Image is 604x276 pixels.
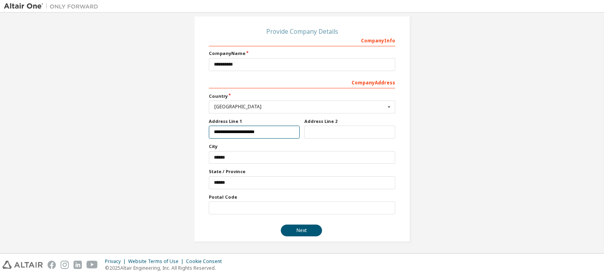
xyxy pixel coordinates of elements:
button: Next [281,225,322,236]
label: State / Province [209,168,395,175]
div: Website Terms of Use [128,258,186,265]
img: youtube.svg [87,261,98,269]
label: City [209,143,395,150]
img: linkedin.svg [74,261,82,269]
label: Address Line 2 [304,118,395,124]
div: Privacy [105,258,128,265]
label: Country [209,93,395,99]
img: altair_logo.svg [2,261,43,269]
img: instagram.svg [61,261,69,269]
div: Company Address [209,76,395,88]
p: © 2025 Altair Engineering, Inc. All Rights Reserved. [105,265,226,271]
label: Postal Code [209,194,395,200]
div: [GEOGRAPHIC_DATA] [214,104,385,109]
div: Cookie Consent [186,258,226,265]
img: Altair One [4,2,102,10]
div: Company Info [209,34,395,46]
label: Company Name [209,50,395,57]
img: facebook.svg [48,261,56,269]
label: Address Line 1 [209,118,300,124]
div: Provide Company Details [209,29,395,34]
